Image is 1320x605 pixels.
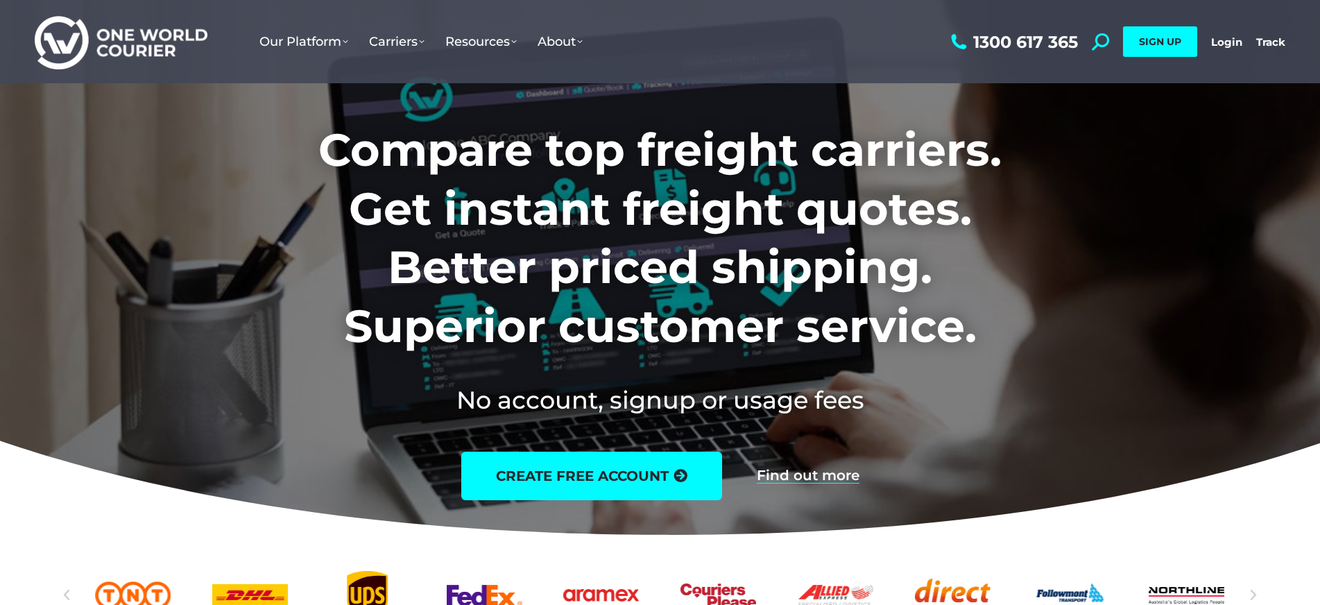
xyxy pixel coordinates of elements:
a: Our Platform [249,20,359,63]
a: Resources [435,20,527,63]
a: create free account [461,452,722,500]
h1: Compare top freight carriers. Get instant freight quotes. Better priced shipping. Superior custom... [227,121,1093,355]
a: Find out more [757,468,859,484]
span: SIGN UP [1139,35,1181,48]
a: About [527,20,593,63]
a: Carriers [359,20,435,63]
a: Track [1256,35,1285,49]
a: Login [1211,35,1242,49]
span: About [538,34,583,49]
a: SIGN UP [1123,26,1197,57]
h2: No account, signup or usage fees [227,383,1093,417]
span: Our Platform [259,34,348,49]
span: Resources [445,34,517,49]
img: One World Courier [35,14,207,70]
a: 1300 617 365 [948,33,1078,51]
span: Carriers [369,34,425,49]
